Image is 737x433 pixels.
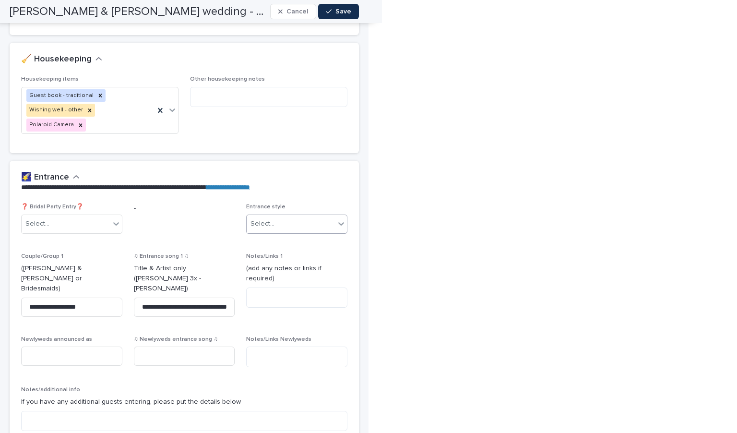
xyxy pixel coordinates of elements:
[21,397,347,407] p: If you have any additional guests entering, please put the details below
[26,89,95,102] div: Guest book - traditional
[21,337,92,342] span: Newlyweds announced as
[250,219,274,229] div: Select...
[246,337,311,342] span: Notes/Links Newlyweds
[21,172,69,183] h2: 🌠 Entrance
[26,119,75,132] div: Polaroid Camera
[134,337,218,342] span: ♫ Newlyweds entrance song ♫
[21,54,92,65] h2: 🧹 Housekeeping
[246,253,283,259] span: Notes/Links 1
[10,5,266,19] h2: Neeva & James wedding - Lily Farmhouse Package - Online planner
[335,8,351,15] span: Save
[318,4,359,19] button: Save
[21,172,80,183] button: 🌠 Entrance
[134,204,235,214] p: -
[286,8,308,15] span: Cancel
[25,219,49,229] div: Select...
[21,204,83,210] span: ❓ Bridal Party Entry❓
[21,54,102,65] button: 🧹 Housekeeping
[246,264,347,284] p: (add any notes or links if required)
[134,264,235,293] p: Title & Artist only ([PERSON_NAME] 3x - [PERSON_NAME])
[21,264,122,293] p: ([PERSON_NAME] & [PERSON_NAME] or Bridesmaids)
[246,204,285,210] span: Entrance style
[270,4,316,19] button: Cancel
[26,104,84,117] div: Wishing well - other
[21,76,79,82] span: Housekeeping items
[21,253,63,259] span: Couple/Group 1
[190,76,265,82] span: Other housekeeping notes
[21,387,80,393] span: Notes/additional info
[134,253,189,259] span: ♫ Entrance song 1 ♫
